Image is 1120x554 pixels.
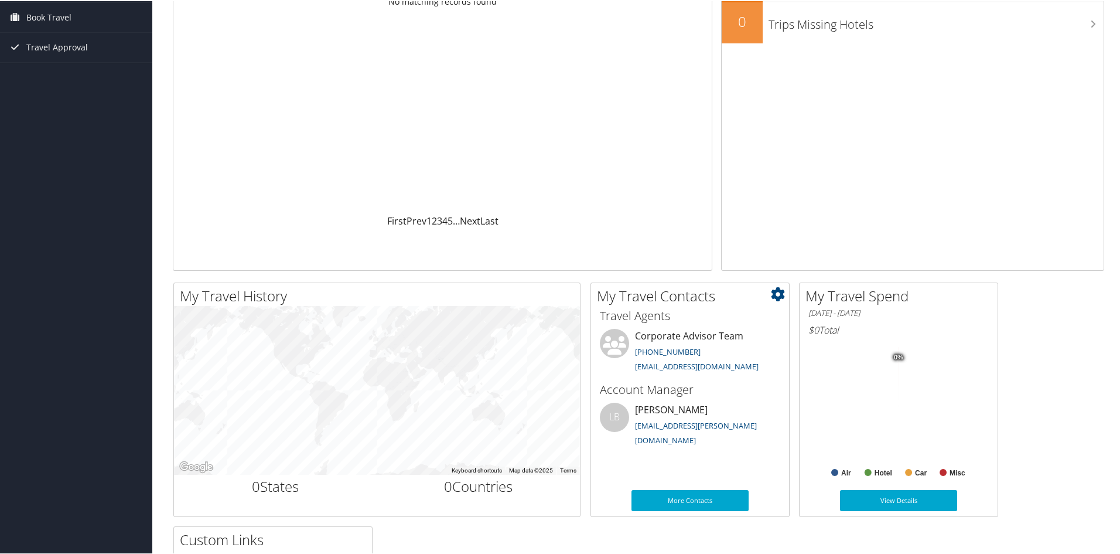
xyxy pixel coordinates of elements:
[600,307,780,323] h3: Travel Agents
[442,213,448,226] a: 4
[26,32,88,61] span: Travel Approval
[635,345,701,356] a: [PHONE_NUMBER]
[448,213,453,226] a: 5
[407,213,426,226] a: Prev
[894,353,903,360] tspan: 0%
[480,213,498,226] a: Last
[180,285,580,305] h2: My Travel History
[600,402,629,431] div: LB
[594,328,786,376] li: Corporate Advisor Team
[426,213,432,226] a: 1
[808,322,819,335] span: $0
[635,360,759,371] a: [EMAIL_ADDRESS][DOMAIN_NAME]
[183,475,368,495] h2: States
[950,468,965,476] text: Misc
[432,213,437,226] a: 2
[915,468,927,476] text: Car
[180,529,372,549] h2: Custom Links
[722,11,763,30] h2: 0
[460,213,480,226] a: Next
[437,213,442,226] a: 3
[453,213,460,226] span: …
[444,475,452,495] span: 0
[252,475,260,495] span: 0
[386,475,572,495] h2: Countries
[808,322,989,335] h6: Total
[452,465,502,474] button: Keyboard shortcuts
[597,285,789,305] h2: My Travel Contacts
[177,458,216,474] img: Google
[631,489,749,510] a: More Contacts
[875,468,892,476] text: Hotel
[177,458,216,474] a: Open this area in Google Maps (opens a new window)
[600,380,780,397] h3: Account Manager
[26,2,71,31] span: Book Travel
[722,1,1104,42] a: 0Trips Missing Hotels
[808,307,989,318] h6: [DATE] - [DATE]
[594,402,786,450] li: [PERSON_NAME]
[387,213,407,226] a: First
[635,419,757,445] a: [EMAIL_ADDRESS][PERSON_NAME][DOMAIN_NAME]
[840,489,957,510] a: View Details
[769,9,1104,32] h3: Trips Missing Hotels
[509,466,553,473] span: Map data ©2025
[805,285,998,305] h2: My Travel Spend
[841,468,851,476] text: Air
[560,466,576,473] a: Terms (opens in new tab)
